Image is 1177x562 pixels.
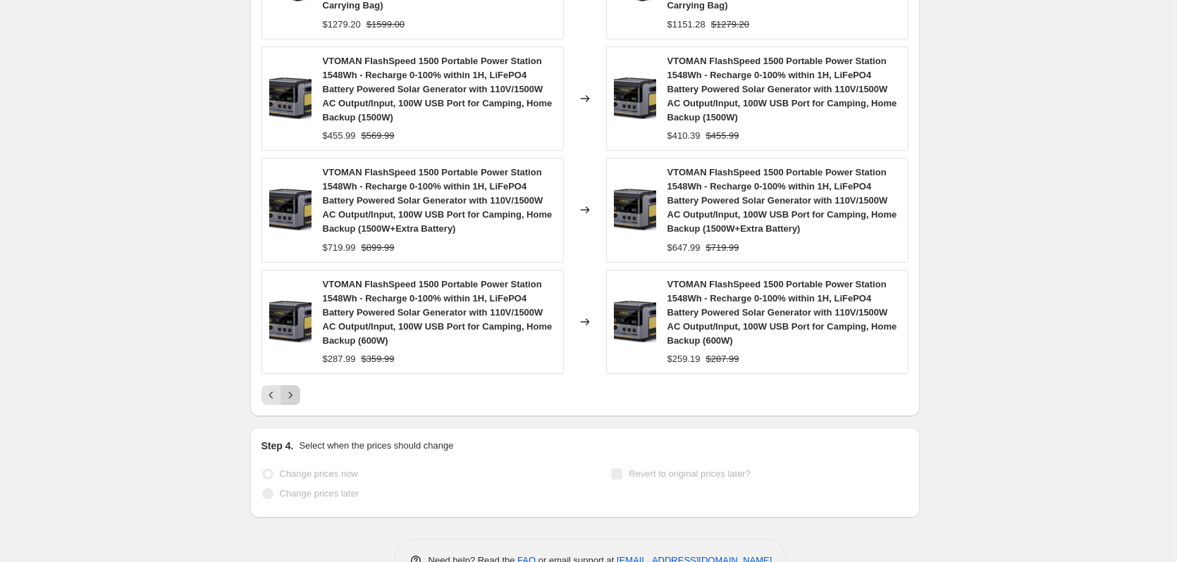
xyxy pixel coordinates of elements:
[362,241,395,255] strike: $899.99
[366,18,405,32] strike: $1599.00
[269,301,312,343] img: 71AEdCF-dTL._AC_SL1500_80x.jpg
[706,241,739,255] strike: $719.99
[667,167,897,234] span: VTOMAN FlashSpeed 1500 Portable Power Station 1548Wh - Recharge 0-100% within 1H, LiFePO4 Battery...
[614,77,656,120] img: 71AEdCF-dTL._AC_SL1500_80x.jpg
[323,129,356,143] div: $455.99
[261,385,281,405] button: Previous
[269,189,312,231] img: 71AEdCF-dTL._AC_SL1500_80x.jpg
[614,189,656,231] img: 71AEdCF-dTL._AC_SL1500_80x.jpg
[667,56,897,123] span: VTOMAN FlashSpeed 1500 Portable Power Station 1548Wh - Recharge 0-100% within 1H, LiFePO4 Battery...
[323,241,356,255] div: $719.99
[280,468,358,479] span: Change prices now
[323,18,361,32] div: $1279.20
[269,77,312,120] img: 71AEdCF-dTL._AC_SL1500_80x.jpg
[280,488,359,499] span: Change prices later
[706,129,739,143] strike: $455.99
[667,352,701,366] div: $259.19
[323,279,553,346] span: VTOMAN FlashSpeed 1500 Portable Power Station 1548Wh - Recharge 0-100% within 1H, LiFePO4 Battery...
[281,385,300,405] button: Next
[711,18,749,32] strike: $1279.20
[261,439,294,453] h2: Step 4.
[706,352,739,366] strike: $287.99
[323,167,553,234] span: VTOMAN FlashSpeed 1500 Portable Power Station 1548Wh - Recharge 0-100% within 1H, LiFePO4 Battery...
[667,18,705,32] div: $1151.28
[362,352,395,366] strike: $359.99
[614,301,656,343] img: 71AEdCF-dTL._AC_SL1500_80x.jpg
[667,279,897,346] span: VTOMAN FlashSpeed 1500 Portable Power Station 1548Wh - Recharge 0-100% within 1H, LiFePO4 Battery...
[261,385,300,405] nav: Pagination
[323,56,553,123] span: VTOMAN FlashSpeed 1500 Portable Power Station 1548Wh - Recharge 0-100% within 1H, LiFePO4 Battery...
[667,241,701,255] div: $647.99
[323,352,356,366] div: $287.99
[299,439,453,453] p: Select when the prices should change
[629,468,751,479] span: Revert to original prices later?
[667,129,701,143] div: $410.39
[362,129,395,143] strike: $569.99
